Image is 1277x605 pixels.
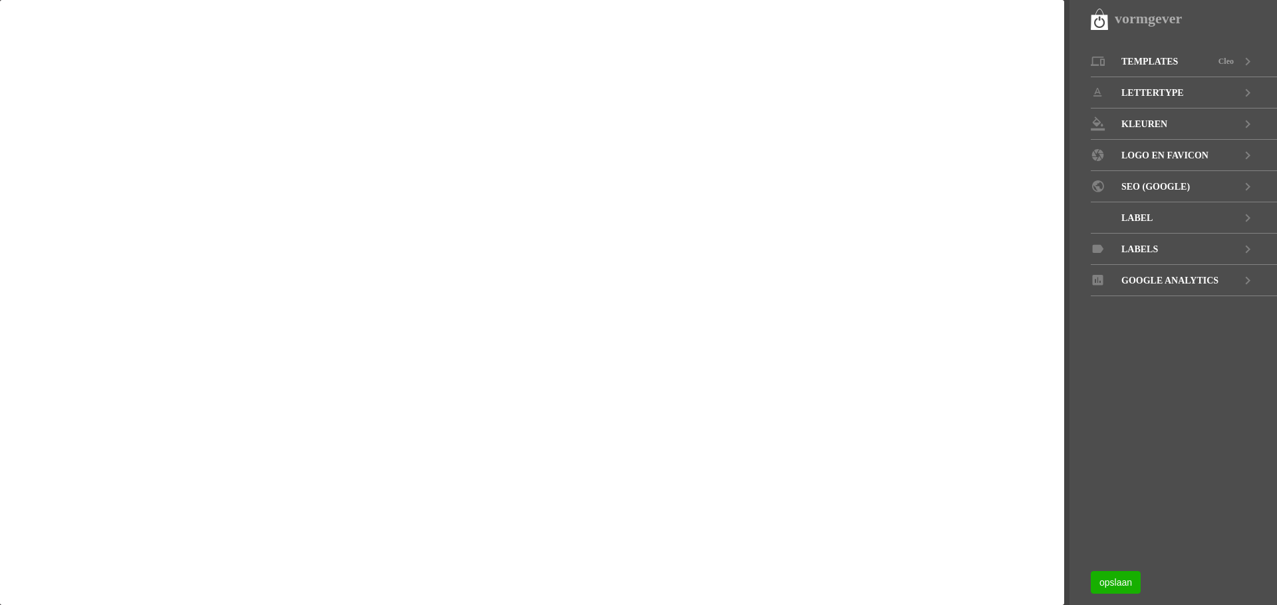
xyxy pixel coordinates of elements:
[1121,265,1218,296] span: GOOGLE ANALYTICS
[1091,571,1141,594] a: opslaan
[1121,202,1153,234] span: Label
[1091,234,1277,265] a: LABELS
[1091,108,1277,140] a: KLEUREN
[1091,140,1277,171] a: LOGO EN FAVICON
[1091,265,1277,296] a: GOOGLE ANALYTICS
[1115,10,1182,27] strong: vormgever
[1121,171,1190,202] span: SEO (GOOGLE)
[1121,108,1167,140] span: KLEUREN
[1091,46,1277,77] a: Templates Cleo
[1091,171,1277,202] a: SEO (GOOGLE)
[1121,77,1184,108] span: LETTERTYPE
[1121,140,1208,171] span: LOGO EN FAVICON
[1121,234,1158,265] span: LABELS
[1121,46,1178,77] span: Templates
[1218,46,1234,77] span: Cleo
[1091,77,1277,108] a: LETTERTYPE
